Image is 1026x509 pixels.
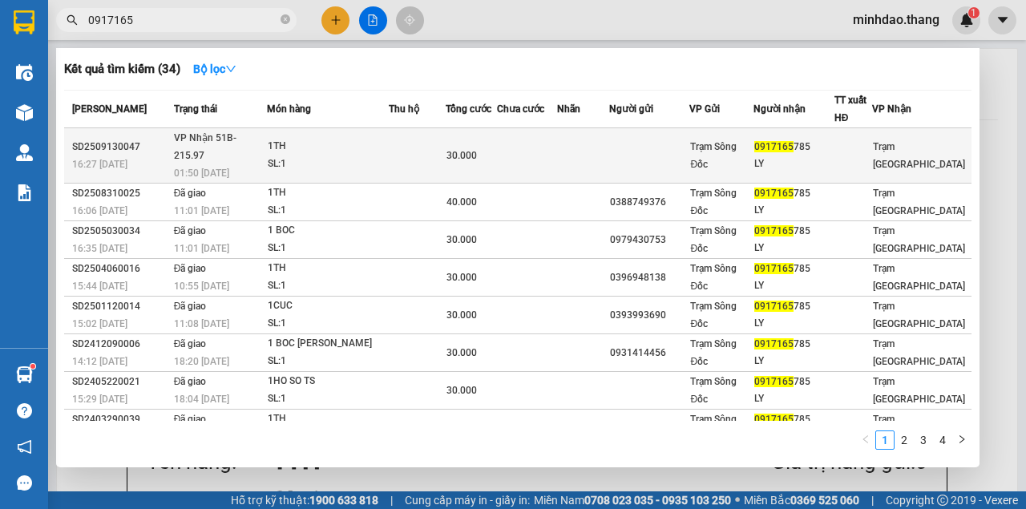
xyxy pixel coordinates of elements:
div: 1TH [268,260,388,277]
button: right [952,430,971,450]
span: 11:08 [DATE] [174,318,229,329]
div: SL: 1 [268,277,388,295]
span: 30.000 [446,150,477,161]
span: 0917165 [754,141,794,152]
div: SL: 1 [268,240,388,257]
span: message [17,475,32,491]
div: 1TH [268,138,388,156]
span: 11:01 [DATE] [174,243,229,254]
span: Đã giao [174,225,207,236]
button: left [856,430,875,450]
div: 1CUC [268,297,388,315]
span: VP Nhận 51B-215.97 [174,132,236,161]
span: close-circle [281,13,290,28]
div: 0979430753 [610,232,689,248]
span: 16:35 [DATE] [72,243,127,254]
span: Trạm [GEOGRAPHIC_DATA] [873,141,965,170]
div: SD2504060016 [72,261,169,277]
li: Xe Khách THẮNG [8,8,232,38]
strong: Bộ lọc [193,63,236,75]
span: Chưa cước [497,103,544,115]
div: LY [754,315,834,332]
span: Món hàng [267,103,311,115]
span: Trạm Sông Đốc [690,188,737,216]
a: 3 [915,431,932,449]
div: 1TH [268,184,388,202]
span: Trạm Sông Đốc [690,141,737,170]
div: 1 BOC [PERSON_NAME] [268,335,388,353]
img: solution-icon [16,184,33,201]
span: Đã giao [174,301,207,312]
h3: Kết quả tìm kiếm ( 34 ) [64,61,180,78]
span: Trạm Sông Đốc [690,263,737,292]
div: 785 [754,336,834,353]
li: VP BX Đồng Tâm CM [8,68,111,103]
span: 01:50 [DATE] [174,168,229,179]
div: LY [754,390,834,407]
li: 3 [914,430,933,450]
li: 2 [895,430,914,450]
div: LY [754,353,834,370]
span: 15:44 [DATE] [72,281,127,292]
span: 30.000 [446,385,477,396]
div: 785 [754,374,834,390]
div: LY [754,156,834,172]
div: SD2412090006 [72,336,169,353]
li: VP Trạm [GEOGRAPHIC_DATA] [111,68,213,121]
span: 40.000 [446,196,477,208]
div: SD2403290039 [72,411,169,428]
span: 30.000 [446,234,477,245]
span: 18:04 [DATE] [174,394,229,405]
a: 4 [934,431,951,449]
div: 785 [754,261,834,277]
div: 0388749376 [610,194,689,211]
div: 0396948138 [610,269,689,286]
div: SL: 1 [268,156,388,173]
div: SL: 1 [268,390,388,408]
img: warehouse-icon [16,144,33,161]
span: Trạm Sông Đốc [690,376,737,405]
span: Đã giao [174,414,207,425]
span: 10:55 [DATE] [174,281,229,292]
span: 0917165 [754,376,794,387]
li: Next Page [952,430,971,450]
sup: 1 [30,364,35,369]
span: notification [17,439,32,454]
span: 15:02 [DATE] [72,318,127,329]
span: 18:20 [DATE] [174,356,229,367]
li: 4 [933,430,952,450]
img: warehouse-icon [16,366,33,383]
span: Đã giao [174,338,207,349]
span: 0917165 [754,338,794,349]
span: VP Gửi [689,103,720,115]
div: 785 [754,411,834,428]
div: 785 [754,223,834,240]
div: SD2505030034 [72,223,169,240]
div: 0931414456 [610,345,689,362]
div: SL: 1 [268,353,388,370]
span: Đã giao [174,188,207,199]
span: 30.000 [446,309,477,321]
span: Trạm Sông Đốc [690,338,737,367]
span: 0917165 [754,263,794,274]
span: Người gửi [609,103,653,115]
span: Người nhận [753,103,806,115]
img: logo.jpg [8,8,64,64]
li: Previous Page [856,430,875,450]
span: VP Nhận [872,103,911,115]
div: 785 [754,298,834,315]
span: right [957,434,967,444]
div: 1HO SO TS [268,373,388,390]
span: Đã giao [174,376,207,387]
div: SL: 1 [268,202,388,220]
a: 2 [895,431,913,449]
span: 0917165 [754,188,794,199]
span: 0917165 [754,225,794,236]
span: [PERSON_NAME] [72,103,147,115]
span: Trạm [GEOGRAPHIC_DATA] [873,376,965,405]
img: warehouse-icon [16,104,33,121]
a: 1 [876,431,894,449]
li: 1 [875,430,895,450]
span: Trạng thái [174,103,217,115]
span: 11:01 [DATE] [174,205,229,216]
